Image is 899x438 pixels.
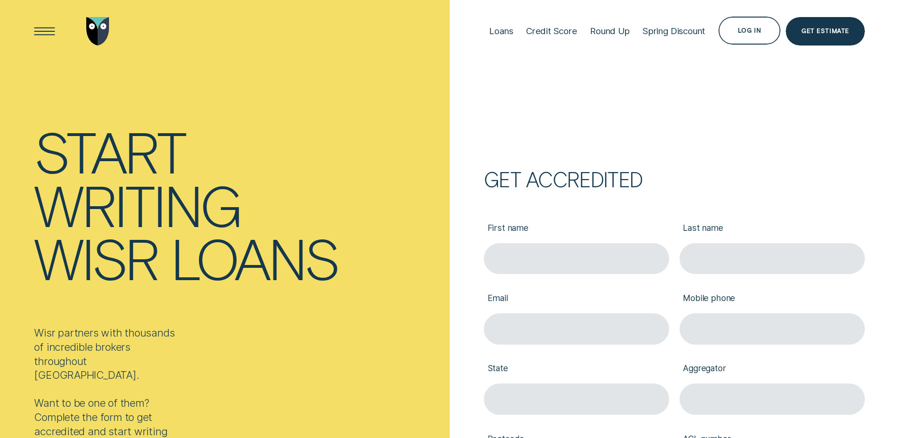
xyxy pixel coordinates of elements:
[31,17,59,45] button: Open Menu
[680,284,865,313] label: Mobile phone
[484,284,669,313] label: Email
[526,26,577,36] div: Credit Score
[484,355,669,384] label: State
[484,214,669,243] label: First name
[489,26,513,36] div: Loans
[34,125,444,284] h1: Start writing Wisr loans
[718,17,781,45] button: Log in
[786,17,864,45] a: Get Estimate
[86,17,109,45] img: Wisr
[643,26,705,36] div: Spring Discount
[590,26,630,36] div: Round Up
[680,214,865,243] label: Last name
[680,355,865,384] label: Aggregator
[484,172,865,187] h2: Get accredited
